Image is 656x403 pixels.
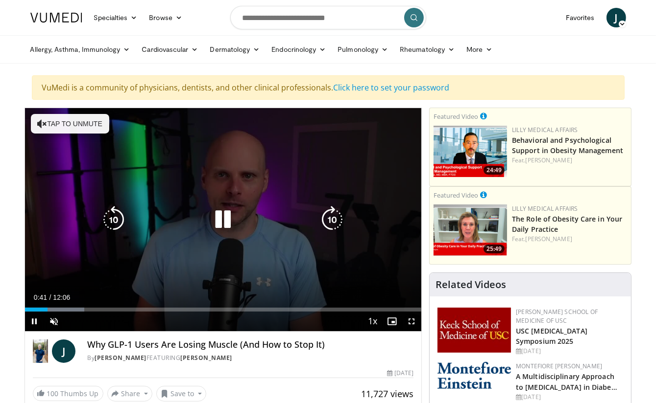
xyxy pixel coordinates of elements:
a: A Multidisciplinary Approach to [MEDICAL_DATA] in Diabe… [516,372,617,391]
button: Pause [25,312,45,331]
a: 100 Thumbs Up [33,386,103,401]
video-js: Video Player [25,108,422,332]
img: ba3304f6-7838-4e41-9c0f-2e31ebde6754.png.150x105_q85_crop-smart_upscale.png [434,126,507,177]
div: Progress Bar [25,308,422,312]
span: 0:41 [34,293,47,301]
small: Featured Video [434,112,478,121]
a: Endocrinology [266,40,332,59]
div: [DATE] [387,369,413,378]
small: Featured Video [434,191,478,200]
button: Unmute [45,312,64,331]
input: Search topics, interventions [230,6,426,29]
button: Tap to unmute [31,114,109,134]
a: Pulmonology [332,40,394,59]
a: [PERSON_NAME] [180,354,232,362]
a: Browse [143,8,188,27]
a: Lilly Medical Affairs [512,126,578,134]
div: [DATE] [516,347,623,356]
img: e1208b6b-349f-4914-9dd7-f97803bdbf1d.png.150x105_q85_crop-smart_upscale.png [434,204,507,256]
div: Feat. [512,156,627,165]
img: 7b941f1f-d101-407a-8bfa-07bd47db01ba.png.150x105_q85_autocrop_double_scale_upscale_version-0.2.jpg [437,308,511,353]
a: 25:49 [434,204,507,256]
a: Behavioral and Psychological Support in Obesity Management [512,135,623,155]
a: [PERSON_NAME] [526,156,572,164]
a: 24:49 [434,126,507,177]
a: Allergy, Asthma, Immunology [24,40,136,59]
a: Specialties [88,8,144,27]
span: 24:49 [484,166,505,175]
button: Share [107,386,153,402]
a: Montefiore [PERSON_NAME] [516,362,602,370]
a: [PERSON_NAME] [95,354,146,362]
a: USC [MEDICAL_DATA] Symposium 2025 [516,326,587,346]
span: 12:06 [53,293,70,301]
button: Enable picture-in-picture mode [382,312,402,331]
div: By FEATURING [87,354,413,362]
a: J [52,339,75,363]
span: 11,727 views [361,388,413,400]
a: Click here to set your password [334,82,450,93]
a: Favorites [560,8,601,27]
h4: Why GLP-1 Users Are Losing Muscle (And How to Stop It) [87,339,413,350]
a: More [461,40,498,59]
h4: Related Videos [436,279,506,291]
span: / [49,293,51,301]
a: [PERSON_NAME] [526,235,572,243]
a: J [607,8,626,27]
a: Rheumatology [394,40,461,59]
img: Dr. Jordan Rennicke [33,339,49,363]
span: 25:49 [484,245,505,253]
button: Playback Rate [363,312,382,331]
button: Fullscreen [402,312,421,331]
a: Lilly Medical Affairs [512,204,578,213]
span: 100 [47,389,59,398]
a: The Role of Obesity Care in Your Daily Practice [512,214,622,234]
img: VuMedi Logo [30,13,82,22]
img: b0142b4c-93a1-4b58-8f91-5265c282693c.png.150x105_q85_autocrop_double_scale_upscale_version-0.2.png [437,362,511,389]
div: Feat. [512,235,627,244]
button: Save to [156,386,206,402]
div: [DATE] [516,393,623,402]
a: Dermatology [204,40,266,59]
a: Cardiovascular [136,40,204,59]
div: VuMedi is a community of physicians, dentists, and other clinical professionals. [32,75,625,100]
a: [PERSON_NAME] School of Medicine of USC [516,308,598,325]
